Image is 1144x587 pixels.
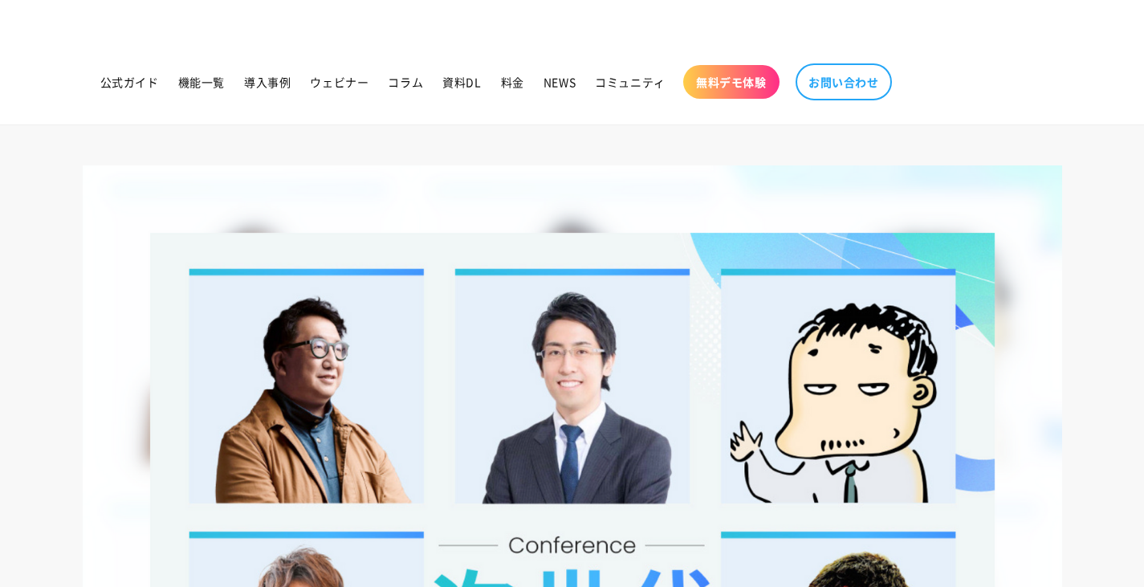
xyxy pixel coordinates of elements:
span: 機能一覧 [178,75,225,89]
span: コミュニティ [595,75,666,89]
a: お問い合わせ [796,63,892,100]
a: NEWS [534,65,585,99]
a: 機能一覧 [169,65,234,99]
a: コミュニティ [585,65,675,99]
span: 資料DL [442,75,481,89]
span: 無料デモ体験 [696,75,767,89]
span: 導入事例 [244,75,291,89]
span: NEWS [544,75,576,89]
a: コラム [378,65,433,99]
a: 無料デモ体験 [683,65,780,99]
a: ウェビナー [300,65,378,99]
span: 公式ガイド [100,75,159,89]
span: コラム [388,75,423,89]
a: 資料DL [433,65,491,99]
a: 料金 [491,65,534,99]
a: 公式ガイド [91,65,169,99]
span: ウェビナー [310,75,368,89]
span: 料金 [501,75,524,89]
a: 導入事例 [234,65,300,99]
span: お問い合わせ [808,75,879,89]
